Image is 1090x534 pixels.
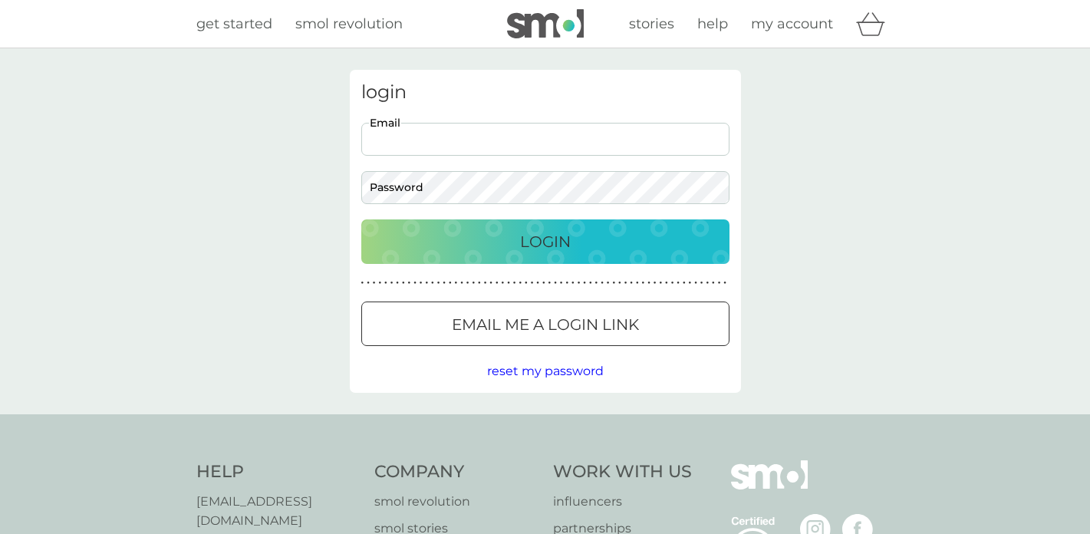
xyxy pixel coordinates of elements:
span: my account [751,15,833,32]
p: ● [449,279,452,287]
p: ● [659,279,662,287]
a: smol revolution [295,13,403,35]
p: ● [647,279,650,287]
a: my account [751,13,833,35]
p: ● [390,279,394,287]
a: influencers [553,492,692,512]
p: ● [723,279,726,287]
p: ● [665,279,668,287]
p: ● [630,279,633,287]
a: get started [196,13,272,35]
p: ● [519,279,522,287]
p: ● [460,279,463,287]
p: ● [408,279,411,287]
p: ● [455,279,458,287]
a: smol revolution [374,492,538,512]
p: ● [601,279,604,287]
button: Login [361,219,729,264]
button: Email me a login link [361,302,729,346]
p: ● [384,279,387,287]
p: ● [472,279,475,287]
span: stories [629,15,674,32]
h4: Company [374,460,538,484]
p: ● [712,279,715,287]
p: ● [496,279,499,287]
p: ● [565,279,568,287]
p: ● [507,279,510,287]
p: ● [431,279,434,287]
img: smol [731,460,808,513]
p: ● [536,279,539,287]
p: ● [525,279,528,287]
p: ● [513,279,516,287]
span: get started [196,15,272,32]
p: ● [642,279,645,287]
p: ● [636,279,639,287]
p: Email me a login link [452,312,639,337]
p: ● [466,279,469,287]
p: ● [420,279,423,287]
p: ● [718,279,721,287]
p: ● [373,279,376,287]
button: reset my password [487,361,604,381]
p: ● [402,279,405,287]
p: ● [361,279,364,287]
p: ● [612,279,615,287]
p: ● [396,279,399,287]
p: ● [677,279,680,287]
p: ● [548,279,552,287]
p: ● [571,279,575,287]
p: ● [694,279,697,287]
a: [EMAIL_ADDRESS][DOMAIN_NAME] [196,492,360,531]
p: ● [607,279,610,287]
img: smol [507,9,584,38]
h4: Help [196,460,360,484]
span: smol revolution [295,15,403,32]
p: ● [413,279,417,287]
p: ● [542,279,545,287]
span: reset my password [487,364,604,378]
span: help [697,15,728,32]
p: ● [443,279,446,287]
p: ● [689,279,692,287]
p: ● [595,279,598,287]
p: ● [378,279,381,287]
p: ● [484,279,487,287]
p: ● [654,279,657,287]
p: ● [671,279,674,287]
p: Login [520,229,571,254]
h4: Work With Us [553,460,692,484]
p: ● [531,279,534,287]
p: ● [618,279,621,287]
p: ● [700,279,703,287]
a: stories [629,13,674,35]
div: basket [856,8,894,39]
p: ● [578,279,581,287]
p: ● [437,279,440,287]
p: ● [624,279,627,287]
p: ● [478,279,481,287]
h3: login [361,81,729,104]
p: ● [502,279,505,287]
p: ● [489,279,492,287]
p: ● [560,279,563,287]
p: ● [583,279,586,287]
p: ● [367,279,370,287]
p: ● [425,279,428,287]
p: ● [589,279,592,287]
p: ● [554,279,557,287]
p: ● [683,279,686,287]
p: ● [706,279,709,287]
a: help [697,13,728,35]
